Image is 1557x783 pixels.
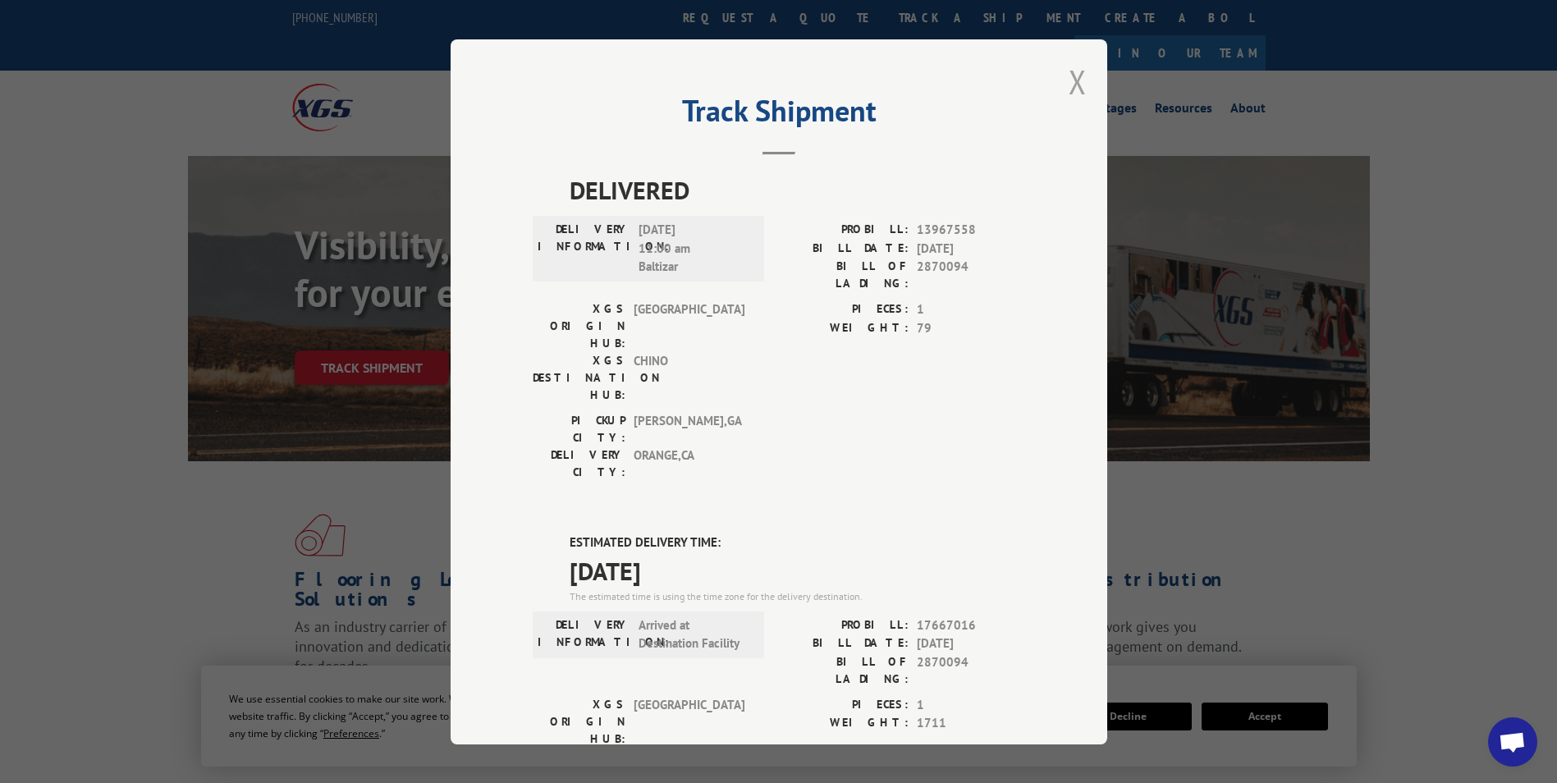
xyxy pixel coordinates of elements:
span: [DATE] [917,239,1025,258]
label: BILL OF LADING: [779,258,909,292]
label: BILL DATE: [779,634,909,653]
label: WEIGHT: [779,318,909,337]
label: PIECES: [779,300,909,319]
span: [DATE] 11:00 am Baltizar [639,221,749,277]
span: 79 [917,318,1025,337]
span: Arrived at Destination Facility [639,616,749,652]
label: PROBILL: [779,616,909,634]
span: [GEOGRAPHIC_DATA] [634,300,744,352]
label: PROBILL: [779,221,909,240]
span: DELIVERED [570,172,1025,208]
span: [PERSON_NAME] , GA [634,412,744,446]
span: 1711 [917,714,1025,733]
label: DELIVERY INFORMATION: [538,221,630,277]
span: 2870094 [917,258,1025,292]
label: DELIVERY CITY: [533,446,625,481]
h2: Track Shipment [533,99,1025,130]
label: BILL DATE: [779,239,909,258]
span: 1 [917,695,1025,714]
span: [GEOGRAPHIC_DATA] [634,695,744,747]
span: 13967558 [917,221,1025,240]
label: WEIGHT: [779,714,909,733]
label: PICKUP CITY: [533,412,625,446]
label: XGS DESTINATION HUB: [533,352,625,404]
span: ORANGE , CA [634,446,744,481]
div: The estimated time is using the time zone for the delivery destination. [570,588,1025,603]
label: PIECES: [779,695,909,714]
label: ESTIMATED DELIVERY TIME: [570,533,1025,552]
label: DELIVERY INFORMATION: [538,616,630,652]
label: BILL OF LADING: [779,652,909,687]
div: Open chat [1488,717,1537,767]
span: 2870094 [917,652,1025,687]
span: [DATE] [917,634,1025,653]
span: [DATE] [570,552,1025,588]
label: XGS ORIGIN HUB: [533,695,625,747]
label: XGS ORIGIN HUB: [533,300,625,352]
span: 17667016 [917,616,1025,634]
span: CHINO [634,352,744,404]
span: 1 [917,300,1025,319]
button: Close modal [1069,60,1087,103]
